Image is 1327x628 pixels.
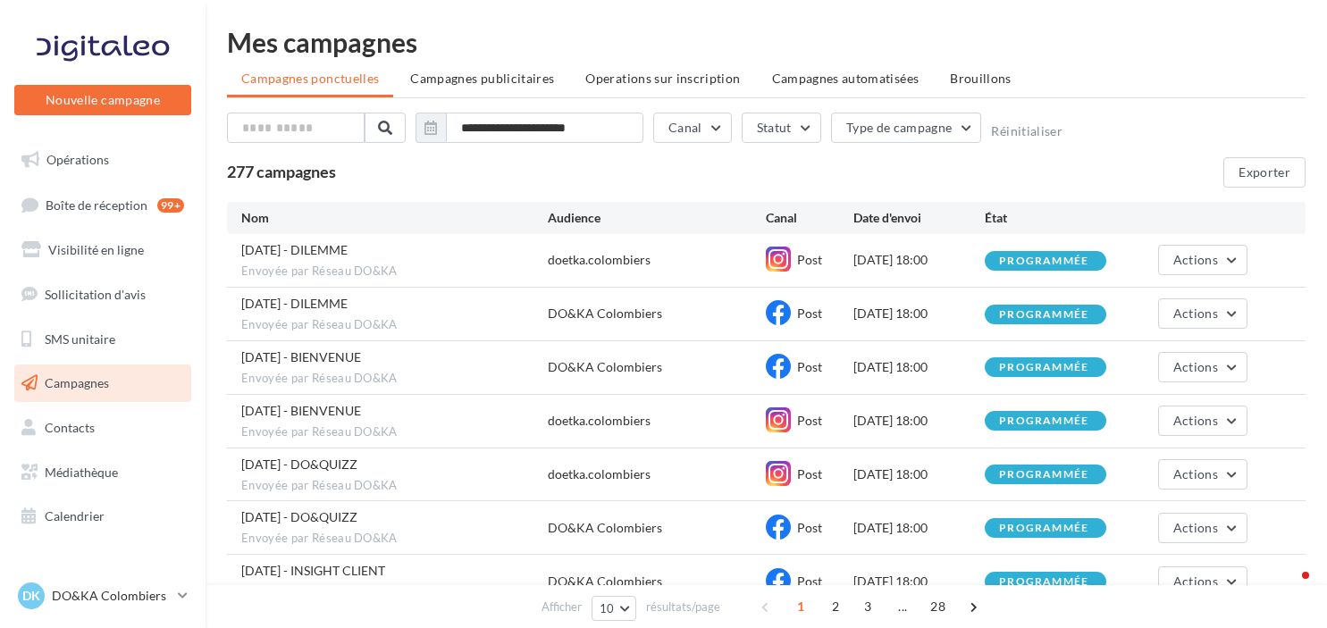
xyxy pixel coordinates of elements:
[797,520,822,535] span: Post
[11,231,195,269] a: Visibilité en ligne
[11,186,195,224] a: Boîte de réception99+
[923,592,953,621] span: 28
[241,296,348,311] span: 30/09/2025 - DILEMME
[52,587,171,605] p: DO&KA Colombiers
[46,152,109,167] span: Opérations
[548,358,662,376] div: DO&KA Colombiers
[48,242,144,257] span: Visibilité en ligne
[11,454,195,491] a: Médiathèque
[548,412,651,430] div: doetka.colombiers
[999,309,1088,321] div: programmée
[227,162,336,181] span: 277 campagnes
[11,141,195,179] a: Opérations
[1266,567,1309,610] iframe: Intercom live chat
[600,601,615,615] span: 10
[548,573,662,590] div: DO&KA Colombiers
[853,209,985,227] div: Date d'envoi
[45,287,146,302] span: Sollicitation d'avis
[542,599,582,615] span: Afficher
[1173,466,1218,481] span: Actions
[999,415,1088,427] div: programmée
[157,198,184,213] div: 99+
[1173,520,1218,535] span: Actions
[985,209,1116,227] div: État
[653,113,732,143] button: Canal
[1158,566,1247,597] button: Actions
[22,587,40,605] span: DK
[241,509,357,524] span: 23/09/2025 - DO&QUIZZ
[766,209,853,227] div: Canal
[742,113,821,143] button: Statut
[950,71,1012,86] span: Brouillons
[241,424,548,440] span: Envoyée par Réseau DO&KA
[11,364,195,402] a: Campagnes
[999,469,1088,481] div: programmée
[797,574,822,589] span: Post
[831,113,982,143] button: Type de campagne
[241,456,357,472] span: 23/09/2025 - DO&QUIZZ
[241,242,348,257] span: 30/09/2025 - DILEMME
[241,531,548,547] span: Envoyée par Réseau DO&KA
[1158,513,1247,543] button: Actions
[853,305,985,322] div: [DATE] 18:00
[1173,359,1218,374] span: Actions
[1158,406,1247,436] button: Actions
[797,252,822,267] span: Post
[999,255,1088,267] div: programmée
[45,508,105,523] span: Calendrier
[797,306,822,321] span: Post
[999,362,1088,373] div: programmée
[45,465,118,480] span: Médiathèque
[999,523,1088,534] div: programmée
[797,466,822,481] span: Post
[821,592,850,621] span: 2
[592,596,637,621] button: 10
[888,592,917,621] span: ...
[853,573,985,590] div: [DATE] 18:00
[45,420,95,435] span: Contacts
[1158,298,1247,329] button: Actions
[786,592,815,621] span: 1
[241,478,548,494] span: Envoyée par Réseau DO&KA
[1173,574,1218,589] span: Actions
[241,349,361,364] span: 25/09/2025 - BIENVENUE
[991,124,1062,138] button: Réinitialiser
[853,412,985,430] div: [DATE] 18:00
[797,359,822,374] span: Post
[646,599,720,615] span: résultats/page
[11,321,195,358] a: SMS unitaire
[227,29,1306,55] div: Mes campagnes
[1173,306,1218,321] span: Actions
[797,413,822,428] span: Post
[14,85,191,115] button: Nouvelle campagne
[241,371,548,387] span: Envoyée par Réseau DO&KA
[241,209,548,227] div: Nom
[241,403,361,418] span: 25/09/2025 - BIENVENUE
[46,197,147,212] span: Boîte de réception
[548,305,662,322] div: DO&KA Colombiers
[999,576,1088,588] div: programmée
[241,264,548,280] span: Envoyée par Réseau DO&KA
[11,276,195,314] a: Sollicitation d'avis
[11,409,195,447] a: Contacts
[241,563,385,578] span: 18/09/2025 - INSIGHT CLIENT
[585,71,740,86] span: Operations sur inscription
[853,251,985,269] div: [DATE] 18:00
[410,71,554,86] span: Campagnes publicitaires
[772,71,920,86] span: Campagnes automatisées
[1223,157,1306,188] button: Exporter
[548,465,651,483] div: doetka.colombiers
[853,358,985,376] div: [DATE] 18:00
[1158,352,1247,382] button: Actions
[1173,252,1218,267] span: Actions
[45,375,109,390] span: Campagnes
[548,209,767,227] div: Audience
[241,317,548,333] span: Envoyée par Réseau DO&KA
[548,251,651,269] div: doetka.colombiers
[1158,459,1247,490] button: Actions
[1158,245,1247,275] button: Actions
[45,331,115,346] span: SMS unitaire
[853,519,985,537] div: [DATE] 18:00
[14,579,191,613] a: DK DO&KA Colombiers
[853,592,882,621] span: 3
